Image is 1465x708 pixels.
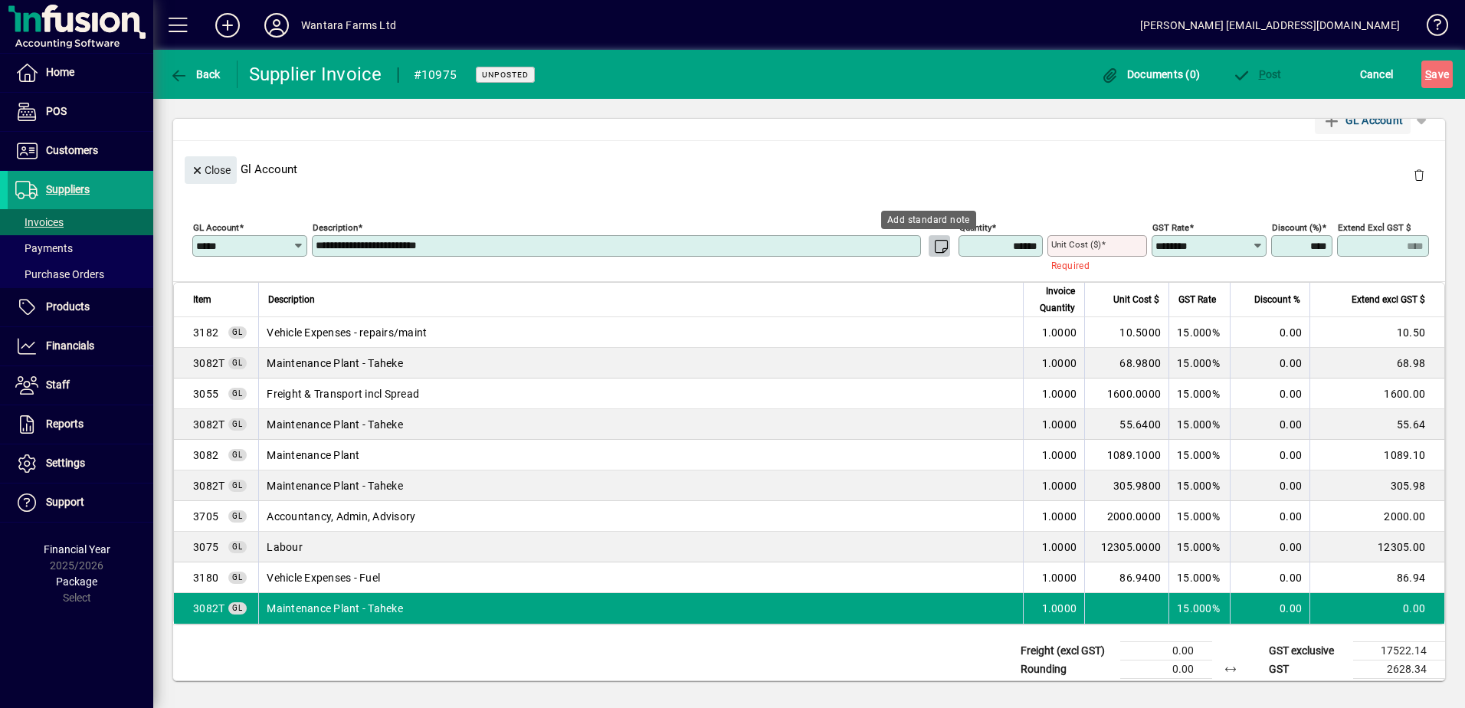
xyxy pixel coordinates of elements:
[1120,642,1212,660] td: 0.00
[258,562,1023,593] td: Vehicle Expenses - Fuel
[1338,222,1411,233] mat-label: Extend excl GST $
[1421,61,1453,88] button: Save
[1309,317,1444,348] td: 10.50
[1230,532,1309,562] td: 0.00
[1230,348,1309,379] td: 0.00
[268,291,315,308] span: Description
[414,63,457,87] div: #10975
[1425,68,1431,80] span: S
[1230,317,1309,348] td: 0.00
[46,418,84,430] span: Reports
[193,386,218,402] span: Freight & Transport incl Spread
[1360,62,1394,87] span: Cancel
[1353,660,1445,679] td: 2628.34
[193,356,225,371] span: Maintenance Plant - Taheke
[46,66,74,78] span: Home
[1023,440,1084,470] td: 1.0000
[1309,532,1444,562] td: 12305.00
[1023,409,1084,440] td: 1.0000
[1033,283,1075,316] span: Invoice Quantity
[258,348,1023,379] td: Maintenance Plant - Taheke
[1401,168,1437,182] app-page-header-button: Delete
[8,366,153,405] a: Staff
[1051,257,1135,273] mat-error: Required
[1230,379,1309,409] td: 0.00
[1272,222,1322,233] mat-label: Discount (%)
[46,339,94,352] span: Financials
[1168,409,1230,440] td: 15.000%
[15,268,104,280] span: Purchase Orders
[232,542,243,551] span: GL
[1352,291,1425,308] span: Extend excl GST $
[1230,470,1309,501] td: 0.00
[1425,62,1449,87] span: ave
[1232,68,1282,80] span: ost
[1309,348,1444,379] td: 68.98
[1309,470,1444,501] td: 305.98
[1168,317,1230,348] td: 15.000%
[185,156,237,184] button: Close
[313,222,358,233] mat-label: Description
[169,68,221,80] span: Back
[258,532,1023,562] td: Labour
[191,158,231,183] span: Close
[8,235,153,261] a: Payments
[203,11,252,39] button: Add
[1152,222,1189,233] mat-label: GST rate
[258,409,1023,440] td: Maintenance Plant - Taheke
[232,328,243,336] span: GL
[1023,348,1084,379] td: 1.0000
[252,11,301,39] button: Profile
[193,222,239,233] mat-label: GL Account
[1168,440,1230,470] td: 15.000%
[1051,239,1101,250] mat-label: Unit Cost ($)
[1084,317,1168,348] td: 10.5000
[232,451,243,459] span: GL
[1168,348,1230,379] td: 15.000%
[1309,409,1444,440] td: 55.64
[153,61,238,88] app-page-header-button: Back
[46,105,67,117] span: POS
[173,141,1445,197] div: Gl Account
[1168,379,1230,409] td: 15.000%
[232,573,243,582] span: GL
[232,604,243,612] span: GL
[1356,61,1398,88] button: Cancel
[301,13,396,38] div: Wantara Farms Ltd
[1228,61,1286,88] button: Post
[1168,470,1230,501] td: 15.000%
[258,470,1023,501] td: Maintenance Plant - Taheke
[1259,68,1266,80] span: P
[193,291,211,308] span: Item
[193,447,218,463] span: Maintenance Plant
[1309,562,1444,593] td: 86.94
[1230,501,1309,532] td: 0.00
[1168,593,1230,624] td: 15.000%
[46,183,90,195] span: Suppliers
[1084,562,1168,593] td: 86.9400
[1100,68,1200,80] span: Documents (0)
[258,501,1023,532] td: Accountancy, Admin, Advisory
[1023,379,1084,409] td: 1.0000
[482,70,529,80] span: Unposted
[1140,13,1400,38] div: [PERSON_NAME] [EMAIL_ADDRESS][DOMAIN_NAME]
[8,405,153,444] a: Reports
[232,512,243,520] span: GL
[249,62,382,87] div: Supplier Invoice
[1084,409,1168,440] td: 55.6400
[1353,679,1445,698] td: 20150.48
[1254,291,1300,308] span: Discount %
[193,325,218,340] span: Vehicle Expenses - repairs/maint
[881,211,976,229] div: Add standard note
[1261,642,1353,660] td: GST exclusive
[193,570,218,585] span: Vehicle Expenses - Fuel
[1084,532,1168,562] td: 12305.0000
[1168,532,1230,562] td: 15.000%
[193,478,225,493] span: Maintenance Plant - Taheke
[46,496,84,508] span: Support
[1230,409,1309,440] td: 0.00
[258,593,1023,624] td: Maintenance Plant - Taheke
[8,132,153,170] a: Customers
[1309,593,1444,624] td: 0.00
[1230,593,1309,624] td: 0.00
